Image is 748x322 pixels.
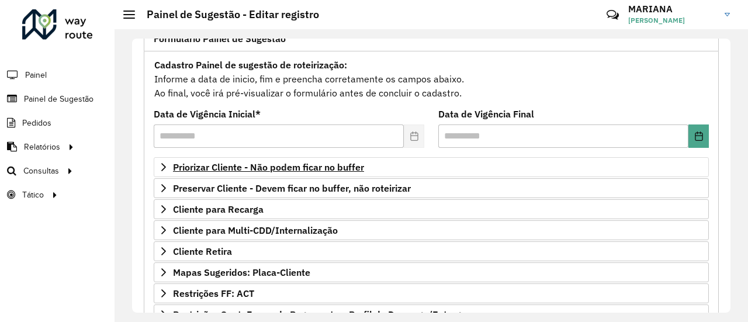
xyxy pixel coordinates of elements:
[154,157,709,177] a: Priorizar Cliente - Não podem ficar no buffer
[154,107,261,121] label: Data de Vigência Inicial
[154,241,709,261] a: Cliente Retira
[628,4,716,15] h3: MARIANA
[22,117,51,129] span: Pedidos
[154,178,709,198] a: Preservar Cliente - Devem ficar no buffer, não roteirizar
[173,205,264,214] span: Cliente para Recarga
[173,183,411,193] span: Preservar Cliente - Devem ficar no buffer, não roteirizar
[154,34,286,43] span: Formulário Painel de Sugestão
[154,220,709,240] a: Cliente para Multi-CDD/Internalização
[154,199,709,219] a: Cliente para Recarga
[25,69,47,81] span: Painel
[24,141,60,153] span: Relatórios
[600,2,625,27] a: Contato Rápido
[24,93,93,105] span: Painel de Sugestão
[688,124,709,148] button: Choose Date
[154,262,709,282] a: Mapas Sugeridos: Placa-Cliente
[173,226,338,235] span: Cliente para Multi-CDD/Internalização
[173,247,232,256] span: Cliente Retira
[154,59,347,71] strong: Cadastro Painel de sugestão de roteirização:
[628,15,716,26] span: [PERSON_NAME]
[173,310,466,319] span: Restrições Spot: Forma de Pagamento e Perfil de Descarga/Entrega
[438,107,534,121] label: Data de Vigência Final
[173,289,254,298] span: Restrições FF: ACT
[154,283,709,303] a: Restrições FF: ACT
[173,162,364,172] span: Priorizar Cliente - Não podem ficar no buffer
[23,165,59,177] span: Consultas
[22,189,44,201] span: Tático
[135,8,319,21] h2: Painel de Sugestão - Editar registro
[173,268,310,277] span: Mapas Sugeridos: Placa-Cliente
[154,57,709,101] div: Informe a data de inicio, fim e preencha corretamente os campos abaixo. Ao final, você irá pré-vi...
